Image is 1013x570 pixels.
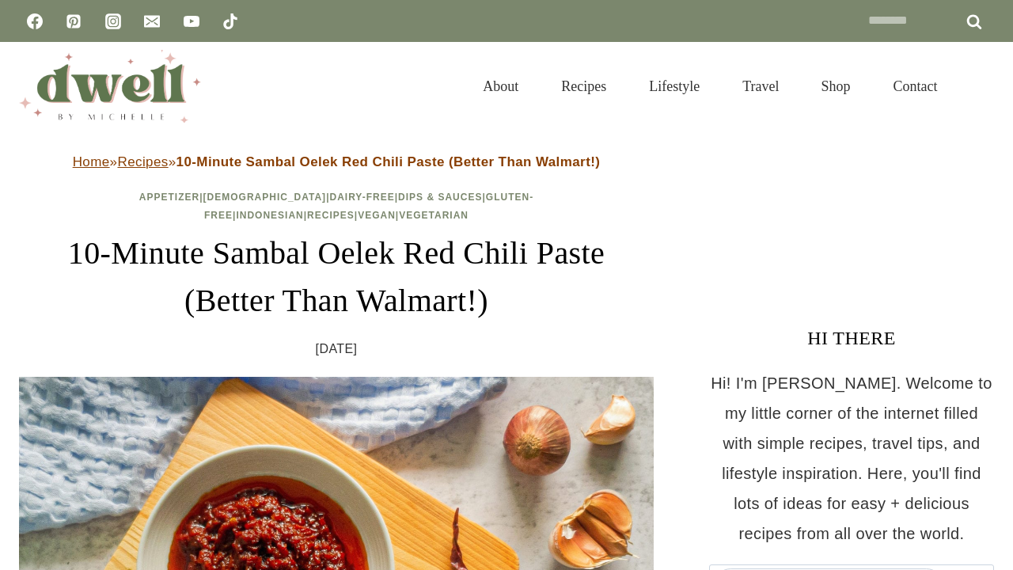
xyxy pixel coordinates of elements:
[236,210,303,221] a: Indonesian
[19,6,51,37] a: Facebook
[398,192,482,203] a: Dips & Sauces
[73,154,601,169] span: » »
[399,210,469,221] a: Vegetarian
[540,59,628,114] a: Recipes
[136,6,168,37] a: Email
[628,59,721,114] a: Lifestyle
[316,337,358,361] time: [DATE]
[19,50,201,123] img: DWELL by michelle
[176,6,207,37] a: YouTube
[721,59,800,114] a: Travel
[19,230,654,325] h1: 10-Minute Sambal Oelek Red Chili Paste (Better Than Walmart!)
[967,73,994,100] button: View Search Form
[329,192,394,203] a: Dairy-Free
[73,154,110,169] a: Home
[709,368,994,549] p: Hi! I'm [PERSON_NAME]. Welcome to my little corner of the internet filled with simple recipes, tr...
[872,59,959,114] a: Contact
[214,6,246,37] a: TikTok
[307,210,355,221] a: Recipes
[117,154,168,169] a: Recipes
[139,192,533,221] span: | | | | | | | |
[461,59,959,114] nav: Primary Navigation
[176,154,601,169] strong: 10-Minute Sambal Oelek Red Chili Paste (Better Than Walmart!)
[358,210,396,221] a: Vegan
[58,6,89,37] a: Pinterest
[139,192,199,203] a: Appetizer
[203,192,327,203] a: [DEMOGRAPHIC_DATA]
[800,59,872,114] a: Shop
[461,59,540,114] a: About
[709,324,994,352] h3: HI THERE
[97,6,129,37] a: Instagram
